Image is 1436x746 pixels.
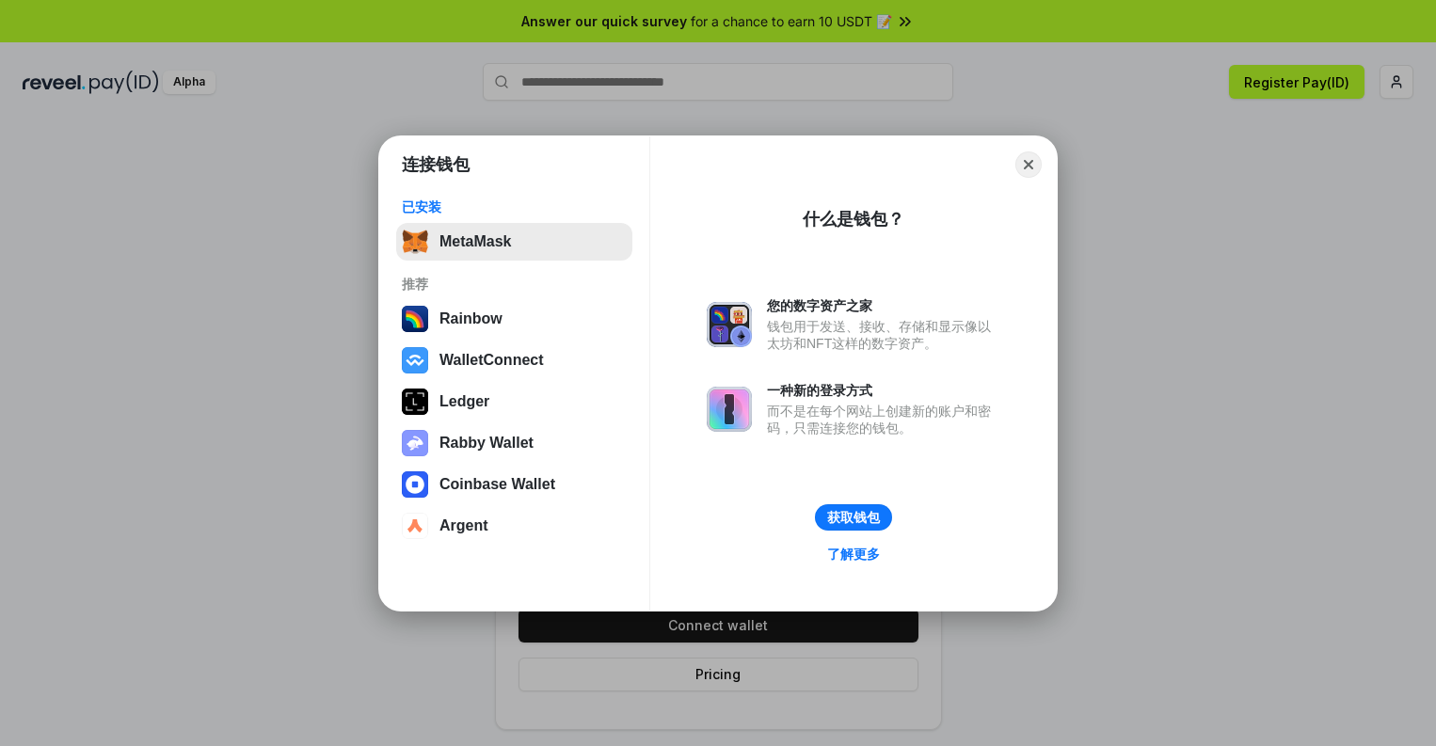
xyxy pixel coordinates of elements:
div: 您的数字资产之家 [767,297,1000,314]
img: svg+xml,%3Csvg%20width%3D%2228%22%20height%3D%2228%22%20viewBox%3D%220%200%2028%2028%22%20fill%3D... [402,513,428,539]
button: Coinbase Wallet [396,466,632,503]
div: 了解更多 [827,546,880,563]
img: svg+xml,%3Csvg%20xmlns%3D%22http%3A%2F%2Fwww.w3.org%2F2000%2Fsvg%22%20fill%3D%22none%22%20viewBox... [707,302,752,347]
div: 什么是钱包？ [803,208,904,230]
div: WalletConnect [439,352,544,369]
div: 一种新的登录方式 [767,382,1000,399]
img: svg+xml,%3Csvg%20width%3D%22120%22%20height%3D%22120%22%20viewBox%3D%220%200%20120%20120%22%20fil... [402,306,428,332]
div: Rabby Wallet [439,435,534,452]
h1: 连接钱包 [402,153,470,176]
button: Close [1015,151,1042,178]
img: svg+xml,%3Csvg%20xmlns%3D%22http%3A%2F%2Fwww.w3.org%2F2000%2Fsvg%22%20fill%3D%22none%22%20viewBox... [707,387,752,432]
button: Ledger [396,383,632,421]
img: svg+xml,%3Csvg%20fill%3D%22none%22%20height%3D%2233%22%20viewBox%3D%220%200%2035%2033%22%20width%... [402,229,428,255]
img: svg+xml,%3Csvg%20xmlns%3D%22http%3A%2F%2Fwww.w3.org%2F2000%2Fsvg%22%20fill%3D%22none%22%20viewBox... [402,430,428,456]
div: Rainbow [439,310,503,327]
div: 获取钱包 [827,509,880,526]
div: 而不是在每个网站上创建新的账户和密码，只需连接您的钱包。 [767,403,1000,436]
div: MetaMask [439,233,511,250]
button: 获取钱包 [815,504,892,531]
button: WalletConnect [396,341,632,379]
button: Argent [396,507,632,545]
div: Coinbase Wallet [439,476,555,493]
button: Rabby Wallet [396,424,632,462]
button: MetaMask [396,223,632,261]
div: 已安装 [402,198,627,215]
a: 了解更多 [816,542,891,566]
div: Ledger [439,393,489,410]
img: svg+xml,%3Csvg%20width%3D%2228%22%20height%3D%2228%22%20viewBox%3D%220%200%2028%2028%22%20fill%3D... [402,347,428,373]
button: Rainbow [396,300,632,338]
div: 钱包用于发送、接收、存储和显示像以太坊和NFT这样的数字资产。 [767,318,1000,352]
img: svg+xml,%3Csvg%20width%3D%2228%22%20height%3D%2228%22%20viewBox%3D%220%200%2028%2028%22%20fill%3D... [402,471,428,498]
div: 推荐 [402,276,627,293]
img: svg+xml,%3Csvg%20xmlns%3D%22http%3A%2F%2Fwww.w3.org%2F2000%2Fsvg%22%20width%3D%2228%22%20height%3... [402,389,428,415]
div: Argent [439,517,488,534]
